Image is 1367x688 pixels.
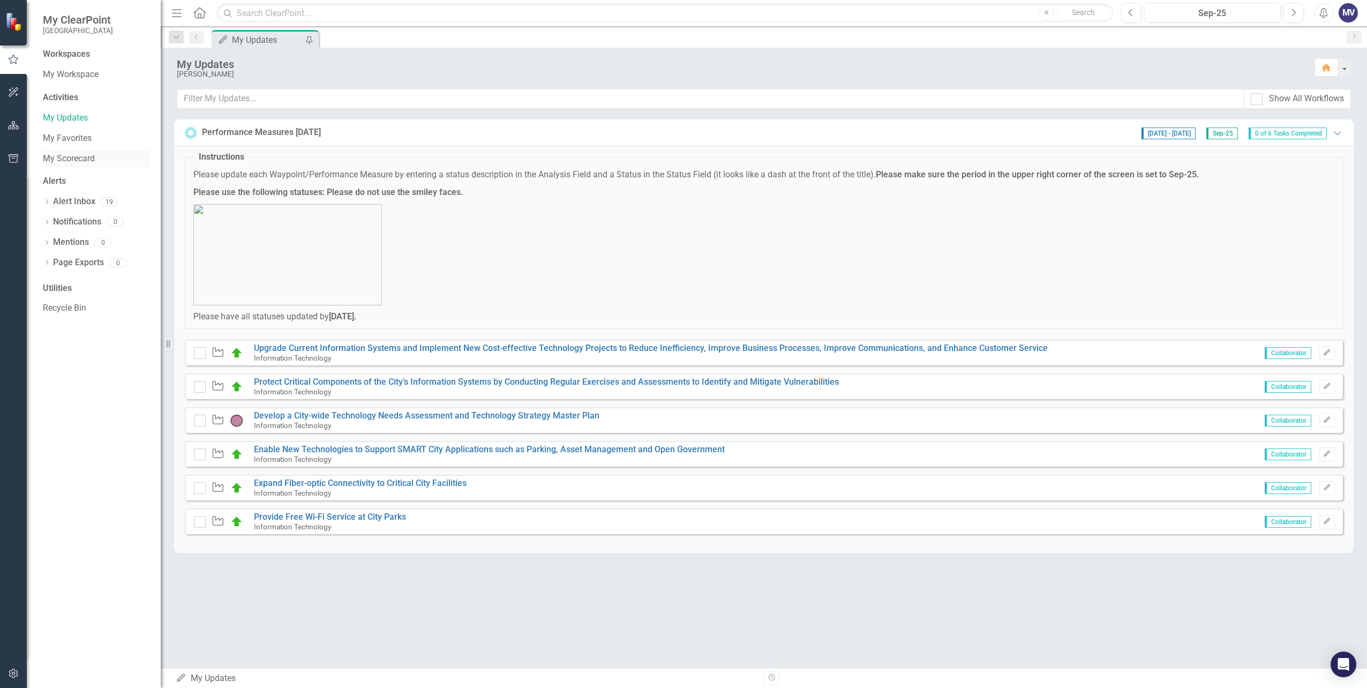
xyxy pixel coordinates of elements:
div: 19 [101,197,118,206]
div: Show All Workflows [1269,93,1344,105]
button: MV [1339,3,1358,23]
a: Page Exports [53,257,104,269]
a: Provide Free Wi-Fi Service at City Parks [254,512,406,522]
button: Search [1057,5,1110,20]
span: Collaborator [1265,415,1311,427]
img: On Schedule or Complete [230,482,243,495]
img: ClearPoint Strategy [5,12,24,31]
strong: [DATE]. [329,311,357,321]
img: On Schedule or Complete [230,448,243,461]
a: My Updates [43,112,150,124]
div: Workspaces [43,48,90,61]
input: Search ClearPoint... [217,4,1113,23]
span: Collaborator [1265,516,1311,528]
span: Sep-25 [1206,128,1238,139]
div: Alerts [43,175,150,188]
a: Alert Inbox [53,196,95,208]
span: Collaborator [1265,482,1311,494]
div: Activities [43,92,150,104]
div: 0 [109,258,126,267]
div: 0 [107,218,124,227]
a: Protect Critical Components of the City’s Information Systems by Conducting Regular Exercises and... [254,377,839,387]
button: Sep-25 [1144,3,1281,23]
img: On Schedule or Complete [230,347,243,360]
div: My Updates [177,58,1304,70]
div: Sep-25 [1148,7,1277,20]
a: My Scorecard [43,153,150,165]
a: Expand Fiber-optic Connectivity to Critical City Facilities [254,478,467,488]
div: 0 [94,238,111,247]
p: Please have all statuses updated by [193,311,1334,323]
a: Mentions [53,236,89,249]
div: [PERSON_NAME] [177,70,1304,78]
img: On Schedule or Complete [230,380,243,393]
strong: Please use the following statuses: Please do not use the smiley faces. [193,187,463,197]
img: On Schedule or Complete [230,515,243,528]
span: Search [1072,8,1095,17]
span: [DATE] - [DATE] [1141,128,1196,139]
div: Utilities [43,282,150,295]
div: Open Intercom Messenger [1331,652,1356,677]
small: Information Technology [254,489,331,497]
span: My ClearPoint [43,13,113,26]
small: Information Technology [254,387,331,396]
span: Collaborator [1265,347,1311,359]
legend: Instructions [193,151,250,163]
p: Please update each Waypoint/Performance Measure by entering a status description in the Analysis ... [193,169,1334,181]
div: My Updates [232,33,303,47]
a: Upgrade Current Information Systems and Implement New Cost-effective Technology Projects to Reduc... [254,343,1048,353]
div: Performance Measures [DATE] [202,126,321,139]
small: Information Technology [254,522,331,531]
strong: Please make sure the period in the upper right corner of the screen is set to Sep-25. [876,169,1199,180]
small: Information Technology [254,421,331,430]
small: Information Technology [254,455,331,463]
div: My Updates [176,672,756,685]
img: mceclip0%20v16.png [193,204,382,305]
span: Collaborator [1265,448,1311,460]
span: Collaborator [1265,381,1311,393]
small: [GEOGRAPHIC_DATA] [43,26,113,35]
a: Develop a City-wide Technology Needs Assessment and Technology Strategy Master Plan [254,410,599,421]
a: Notifications [53,216,101,228]
a: My Workspace [43,69,150,81]
small: Information Technology [254,354,331,362]
span: 0 of 6 Tasks Completed [1249,128,1327,139]
a: Recycle Bin [43,302,150,315]
a: My Favorites [43,132,150,145]
img: No Information [230,414,243,427]
input: Filter My Updates... [177,89,1244,109]
a: Enable New Technologies to Support SMART City Applications such as Parking, Asset Management and ... [254,444,725,454]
